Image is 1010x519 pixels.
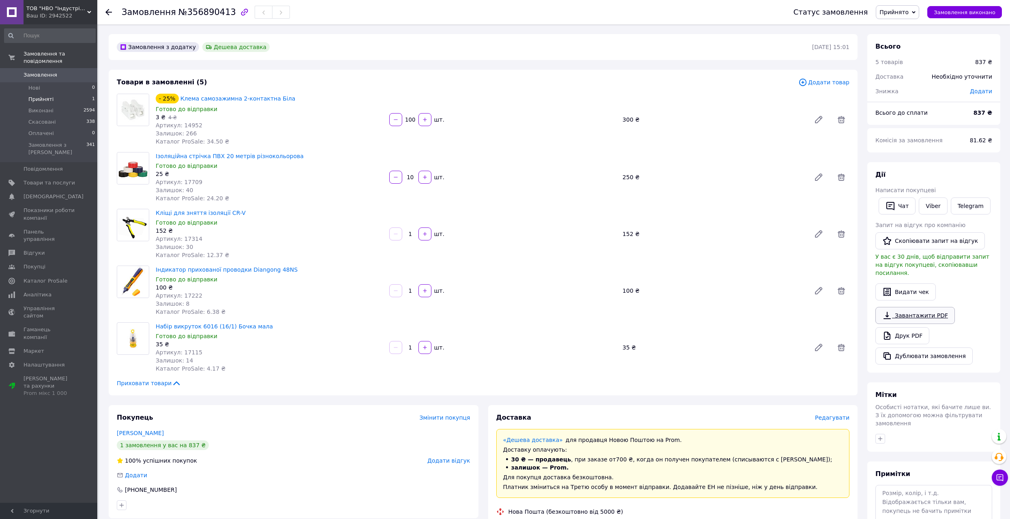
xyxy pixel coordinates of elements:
div: Дешева доставка [202,42,270,52]
div: Доставку оплачують: [503,446,843,454]
span: Видалити [833,169,849,185]
span: 0 [92,130,95,137]
span: Залишок: 40 [156,187,193,193]
a: Редагувати [811,226,827,242]
img: Кліщі для зняття ізоляції CR-V [117,209,149,241]
a: Клема самозажимна 2-контактна Біла [180,95,296,102]
div: Платник зміниться на Третю особу в момент відправки. Додавайте ЕН не пізніше, ніж у день відправки. [503,483,843,491]
span: Готово до відправки [156,163,217,169]
div: Ваш ID: 2942522 [26,12,97,19]
span: Знижка [875,88,898,94]
span: Управління сайтом [24,305,75,320]
span: Доставка [875,73,903,80]
span: 341 [86,142,95,156]
span: Каталог ProSale: 24.20 ₴ [156,195,229,202]
span: Готово до відправки [156,333,217,339]
span: Готово до відправки [156,219,217,226]
span: Аналітика [24,291,51,298]
a: Редагувати [811,283,827,299]
div: - 25% [156,94,179,103]
span: Товари в замовленні (5) [117,78,207,86]
span: 3 ₴ [156,114,165,120]
span: Замовлення з [PERSON_NAME] [28,142,86,156]
img: Набір викруток 6016 (16/1) Бочка мала [117,329,149,348]
span: Артикул: 17314 [156,236,202,242]
input: Пошук [4,28,96,43]
b: 837 ₴ [974,109,992,116]
span: Гаманець компанії [24,326,75,341]
img: Клема самозажимна 2-контактна Біла [117,94,149,126]
div: 35 ₴ [156,340,383,348]
span: Готово до відправки [156,276,217,283]
span: Замовлення [122,7,176,17]
div: шт. [432,116,445,124]
span: Налаштування [24,361,65,369]
div: 100 ₴ [619,285,807,296]
div: шт. [432,230,445,238]
span: Приховати товари [117,379,181,387]
a: Ізоляційна стрічка ПВХ 20 метрів різнокольорова [156,153,304,159]
span: Артикул: 17115 [156,349,202,356]
span: Каталог ProSale: 34.50 ₴ [156,138,229,145]
span: Доставка [496,414,532,421]
a: Набір викруток 6016 (16/1) Бочка мала [156,323,273,330]
span: Написати покупцеві [875,187,936,193]
div: успішних покупок [117,457,197,465]
span: Товари та послуги [24,179,75,187]
div: 837 ₴ [975,58,992,66]
a: Завантажити PDF [875,307,955,324]
span: Дії [875,171,886,178]
span: Нові [28,84,40,92]
span: Змінити покупця [420,414,470,421]
a: Друк PDF [875,327,929,344]
div: 152 ₴ [156,227,383,235]
span: Додати [970,88,992,94]
a: Редагувати [811,339,827,356]
span: Артикул: 17222 [156,292,202,299]
span: 30 ₴ — продавець [511,456,571,463]
span: Покупець [117,414,153,421]
div: Повернутися назад [105,8,112,16]
div: шт. [432,287,445,295]
a: Telegram [951,197,991,214]
span: 0 [92,84,95,92]
span: Залишок: 14 [156,357,193,364]
span: 1 [92,96,95,103]
span: 100% [125,457,141,464]
div: 1 замовлення у вас на 837 ₴ [117,440,209,450]
div: 100 ₴ [156,283,383,292]
span: Замовлення та повідомлення [24,50,97,65]
span: Редагувати [815,414,849,421]
div: Нова Пошта (безкоштовно від 5000 ₴) [506,508,625,516]
span: 81.62 ₴ [970,137,992,144]
span: Готово до відправки [156,106,217,112]
a: Кліщі для зняття ізоляції CR-V [156,210,246,216]
span: Залишок: 30 [156,244,193,250]
span: Прийнято [879,9,909,15]
span: Покупці [24,263,45,270]
div: 25 ₴ [156,170,383,178]
span: Видалити [833,283,849,299]
span: Додати [125,472,147,478]
span: Повідомлення [24,165,63,173]
button: Скопіювати запит на відгук [875,232,985,249]
a: Редагувати [811,112,827,128]
div: 152 ₴ [619,228,807,240]
span: Комісія за замовлення [875,137,943,144]
span: Залишок: 266 [156,130,197,137]
span: 4 ₴ [168,115,177,120]
span: Прийняті [28,96,54,103]
div: шт. [432,343,445,352]
div: шт. [432,173,445,181]
span: Видалити [833,226,849,242]
button: Чат з покупцем [992,470,1008,486]
span: Маркет [24,347,44,355]
span: Каталог ProSale: 4.17 ₴ [156,365,225,372]
div: Статус замовлення [793,8,868,16]
div: [PHONE_NUMBER] [124,486,178,494]
span: Каталог ProSale: 12.37 ₴ [156,252,229,258]
span: Артикул: 14952 [156,122,202,129]
span: Панель управління [24,228,75,243]
a: Редагувати [811,169,827,185]
div: 35 ₴ [619,342,807,353]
